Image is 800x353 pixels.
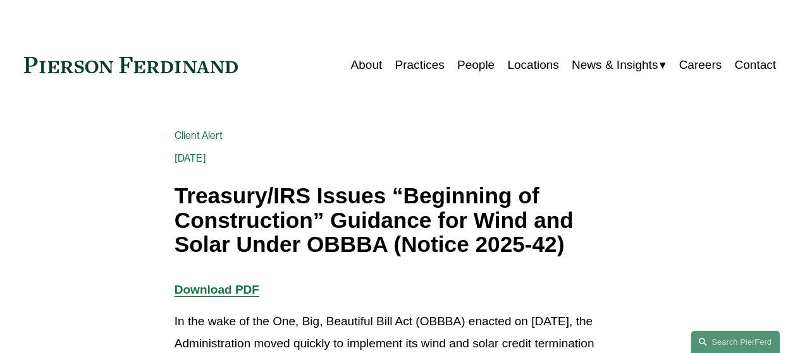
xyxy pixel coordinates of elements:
a: Contact [735,53,777,77]
a: People [457,53,495,77]
a: Careers [679,53,722,77]
a: Locations [507,53,558,77]
a: folder dropdown [572,53,666,77]
span: News & Insights [572,54,658,76]
h1: Treasury/IRS Issues “Beginning of Construction” Guidance for Wind and Solar Under OBBBA (Notice 2... [175,184,625,257]
a: Client Alert [175,129,223,141]
a: Practices [395,53,445,77]
a: Download PDF [175,283,259,296]
a: Search this site [691,331,780,353]
span: [DATE] [175,152,206,164]
a: About [351,53,383,77]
